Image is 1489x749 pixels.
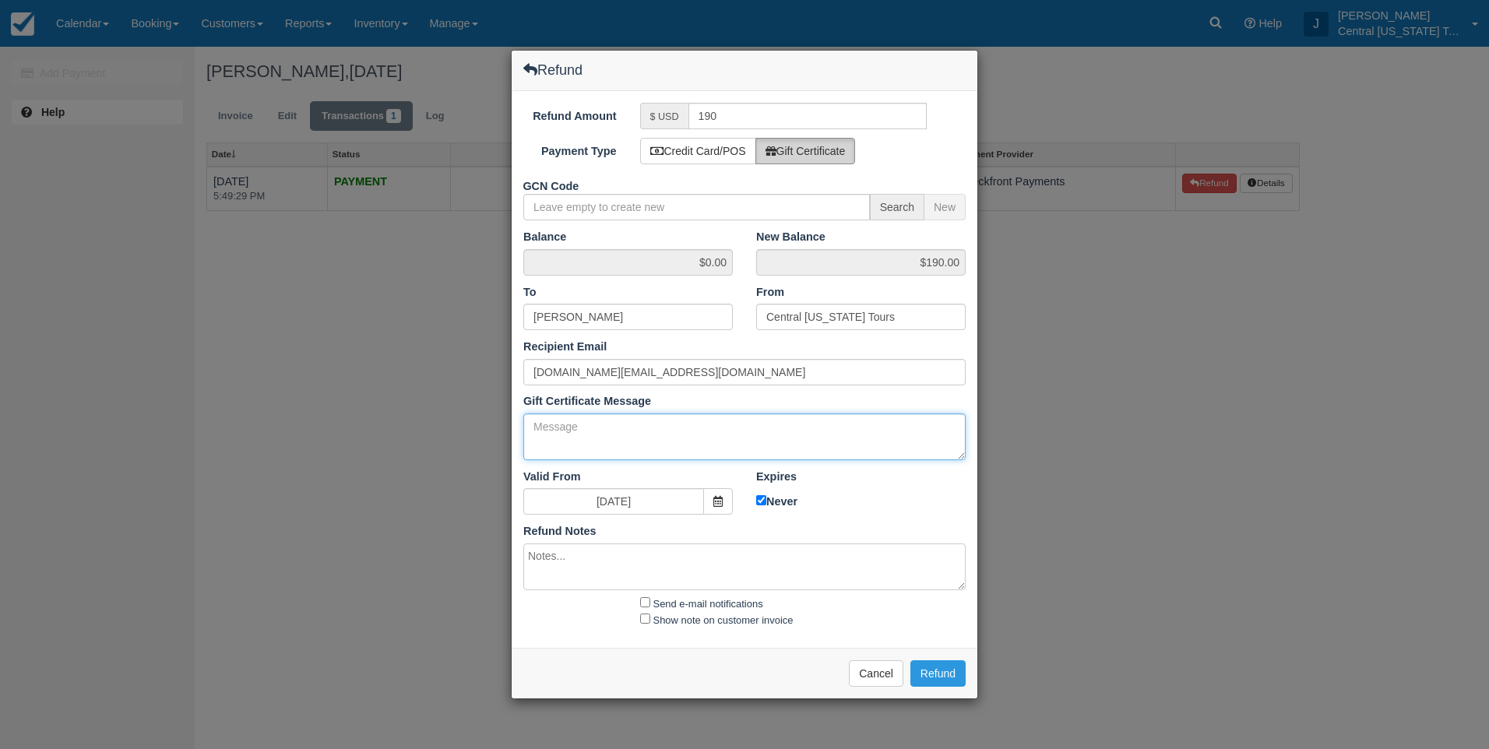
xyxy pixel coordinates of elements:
[688,103,928,129] input: Valid number required.
[756,492,966,510] label: Never
[756,495,766,505] input: Never
[756,249,966,276] span: $190.00
[512,103,628,125] label: Refund Amount
[523,62,583,78] h4: Refund
[653,598,763,610] label: Send e-mail notifications
[523,194,870,220] input: Leave empty to create new
[523,304,733,330] input: Name
[512,173,628,195] label: GCN Code
[755,138,856,164] label: Gift Certificate
[523,359,966,385] input: Email
[523,469,581,485] label: Valid From
[512,138,628,160] label: Payment Type
[756,304,966,330] input: Name
[523,523,597,540] label: Refund Notes
[523,284,537,301] label: To
[650,111,679,122] small: $ USD
[523,339,607,355] label: Recipient Email
[756,284,784,301] label: From
[640,138,756,164] label: Credit Card/POS
[870,194,924,220] span: Search
[849,660,903,687] button: Cancel
[910,660,966,687] button: Refund
[523,249,733,276] span: $0.00
[523,393,651,410] label: Gift Certificate Message
[653,614,794,626] label: Show note on customer invoice
[523,229,566,245] label: Balance
[756,469,797,485] label: Expires
[756,229,825,245] label: New Balance
[924,194,966,220] span: New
